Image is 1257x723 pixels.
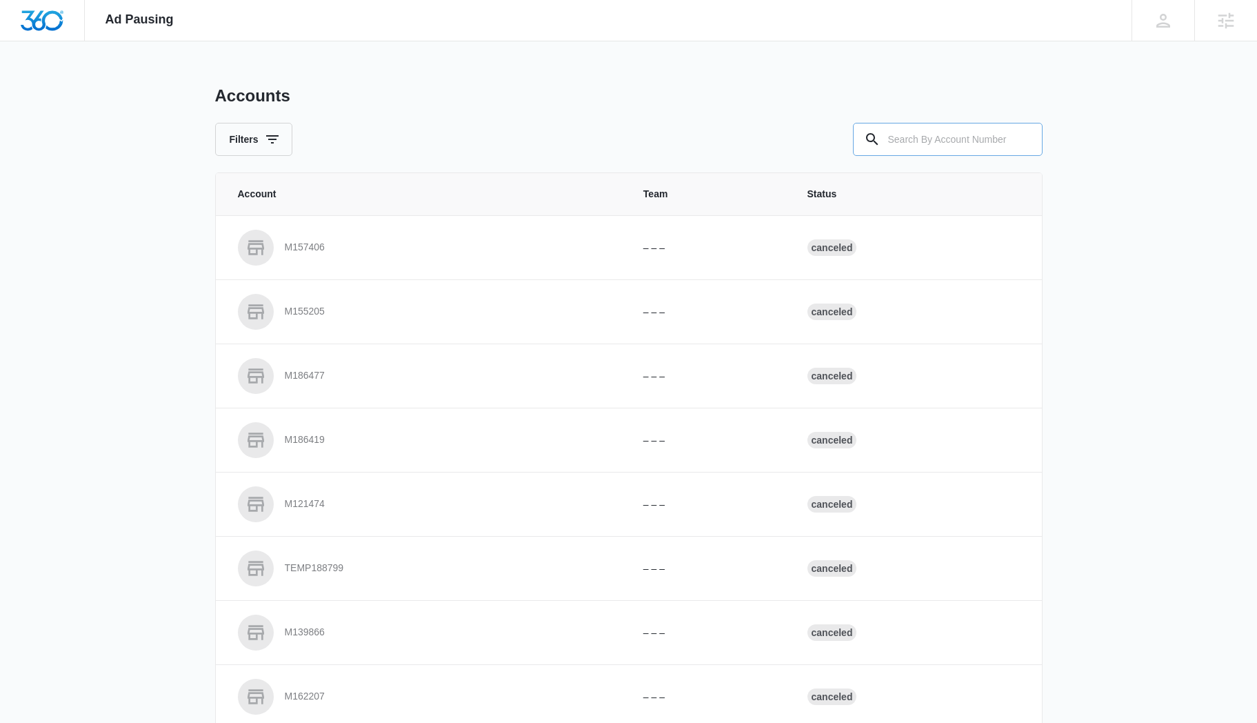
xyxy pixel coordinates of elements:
[285,497,325,511] p: M121474
[238,187,610,201] span: Account
[643,562,774,576] p: – – –
[238,294,610,330] a: M155205
[643,433,774,448] p: – – –
[238,422,610,458] a: M186419
[807,368,857,384] div: Canceled
[807,304,857,320] div: Canceled
[285,369,325,383] p: M186477
[105,12,174,27] span: Ad Pausing
[238,358,610,394] a: M186477
[285,305,325,319] p: M155205
[643,369,774,384] p: – – –
[807,496,857,513] div: Canceled
[643,241,774,255] p: – – –
[643,187,774,201] span: Team
[238,551,610,586] a: TEMP188799
[807,432,857,448] div: Canceled
[285,562,344,575] p: TEMP188799
[238,486,610,522] a: M121474
[643,305,774,319] p: – – –
[285,241,325,255] p: M157406
[853,123,1043,156] input: Search By Account Number
[807,560,857,577] div: Canceled
[285,690,325,704] p: M162207
[238,230,610,266] a: M157406
[215,86,290,106] h1: Accounts
[643,690,774,704] p: – – –
[215,123,292,156] button: Filters
[285,626,325,640] p: M139866
[807,187,1020,201] span: Status
[643,626,774,640] p: – – –
[807,239,857,256] div: Canceled
[285,433,325,447] p: M186419
[807,624,857,641] div: Canceled
[238,679,610,715] a: M162207
[807,689,857,705] div: Canceled
[643,497,774,512] p: – – –
[238,615,610,651] a: M139866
